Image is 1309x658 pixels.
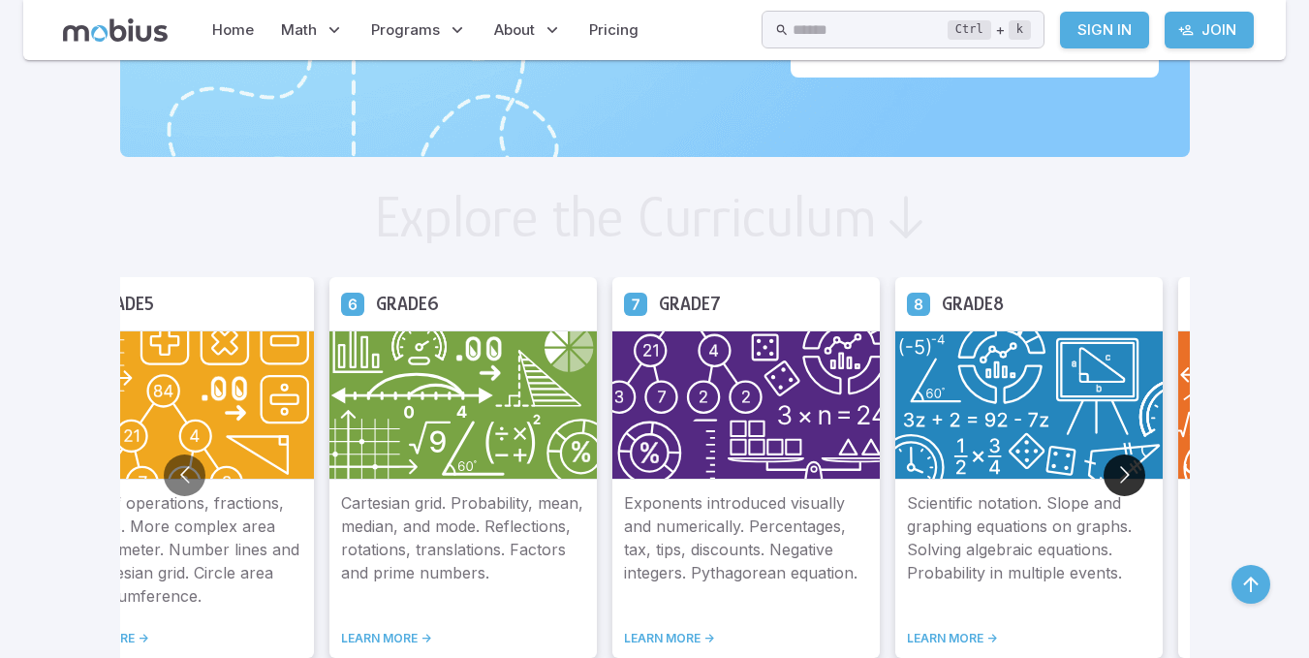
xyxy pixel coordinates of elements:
a: Grade 7 [624,292,647,315]
p: Order of operations, fractions, decimals. More complex area and perimeter. Number lines and the c... [58,491,302,608]
p: Cartesian grid. Probability, mean, median, and mode. Reflections, rotations, translations. Factor... [341,491,585,608]
img: Grade 7 [612,330,880,480]
h2: Explore the Curriculum [374,188,877,246]
img: Grade 8 [895,330,1163,480]
a: LEARN MORE -> [624,631,868,646]
button: Go to next slide [1104,454,1145,496]
a: LEARN MORE -> [907,631,1151,646]
a: Home [206,8,260,52]
a: Grade 8 [907,292,930,315]
img: Grade 6 [329,330,597,480]
span: Programs [371,19,440,41]
kbd: Ctrl [948,20,991,40]
p: Scientific notation. Slope and graphing equations on graphs. Solving algebraic equations. Probabi... [907,491,1151,608]
a: LEARN MORE -> [341,631,585,646]
span: Math [281,19,317,41]
a: Sign In [1060,12,1149,48]
kbd: k [1009,20,1031,40]
h5: Grade 7 [659,289,721,319]
h5: Grade 5 [93,289,154,319]
span: About [494,19,535,41]
a: LEARN MORE -> [58,631,302,646]
a: Join [1165,12,1254,48]
a: Grade 6 [341,292,364,315]
p: Exponents introduced visually and numerically. Percentages, tax, tips, discounts. Negative intege... [624,491,868,608]
button: Go to previous slide [164,454,205,496]
h5: Grade 6 [376,289,439,319]
h5: Grade 8 [942,289,1004,319]
div: + [948,18,1031,42]
img: Grade 5 [47,330,314,480]
a: Pricing [583,8,644,52]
